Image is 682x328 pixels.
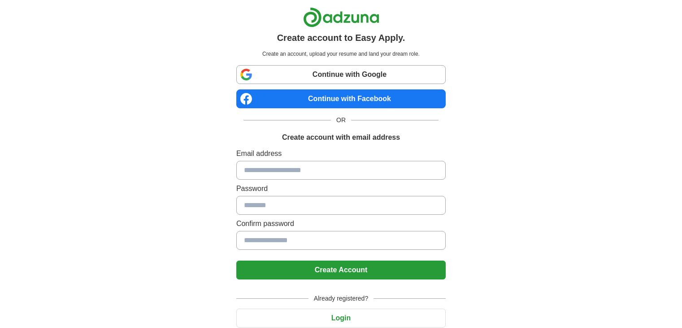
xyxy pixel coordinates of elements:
span: Already registered? [308,294,374,303]
label: Password [236,183,446,194]
img: Adzuna logo [303,7,379,27]
button: Create Account [236,261,446,279]
h1: Create account to Easy Apply. [277,31,405,44]
a: Login [236,314,446,322]
p: Create an account, upload your resume and land your dream role. [238,50,444,58]
label: Confirm password [236,218,446,229]
h1: Create account with email address [282,132,400,143]
button: Login [236,309,446,328]
label: Email address [236,148,446,159]
a: Continue with Google [236,65,446,84]
span: OR [331,115,351,125]
a: Continue with Facebook [236,89,446,108]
